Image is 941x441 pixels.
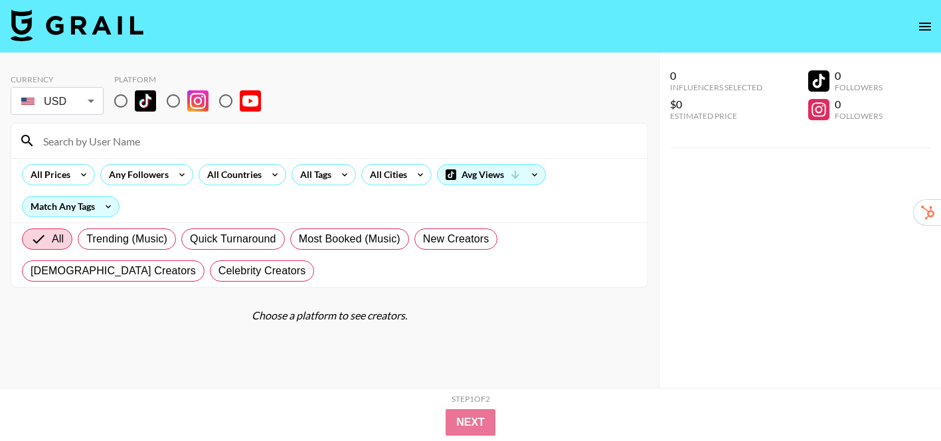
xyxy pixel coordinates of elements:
[670,82,762,92] div: Influencers Selected
[11,9,143,41] img: Grail Talent
[23,165,73,185] div: All Prices
[670,98,762,111] div: $0
[292,165,334,185] div: All Tags
[86,231,167,247] span: Trending (Music)
[11,74,104,84] div: Currency
[240,90,261,112] img: YouTube
[35,130,640,151] input: Search by User Name
[13,90,101,113] div: USD
[199,165,264,185] div: All Countries
[190,231,276,247] span: Quick Turnaround
[670,111,762,121] div: Estimated Price
[187,90,209,112] img: Instagram
[835,69,883,82] div: 0
[114,74,272,84] div: Platform
[452,394,490,404] div: Step 1 of 2
[835,111,883,121] div: Followers
[135,90,156,112] img: TikTok
[446,409,495,436] button: Next
[835,98,883,111] div: 0
[670,69,762,82] div: 0
[299,231,400,247] span: Most Booked (Music)
[835,82,883,92] div: Followers
[438,165,545,185] div: Avg Views
[101,165,171,185] div: Any Followers
[362,165,410,185] div: All Cities
[218,263,306,279] span: Celebrity Creators
[912,13,938,40] button: open drawer
[11,309,648,322] div: Choose a platform to see creators.
[423,231,489,247] span: New Creators
[52,231,64,247] span: All
[875,375,925,425] iframe: Drift Widget Chat Controller
[31,263,196,279] span: [DEMOGRAPHIC_DATA] Creators
[23,197,119,217] div: Match Any Tags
